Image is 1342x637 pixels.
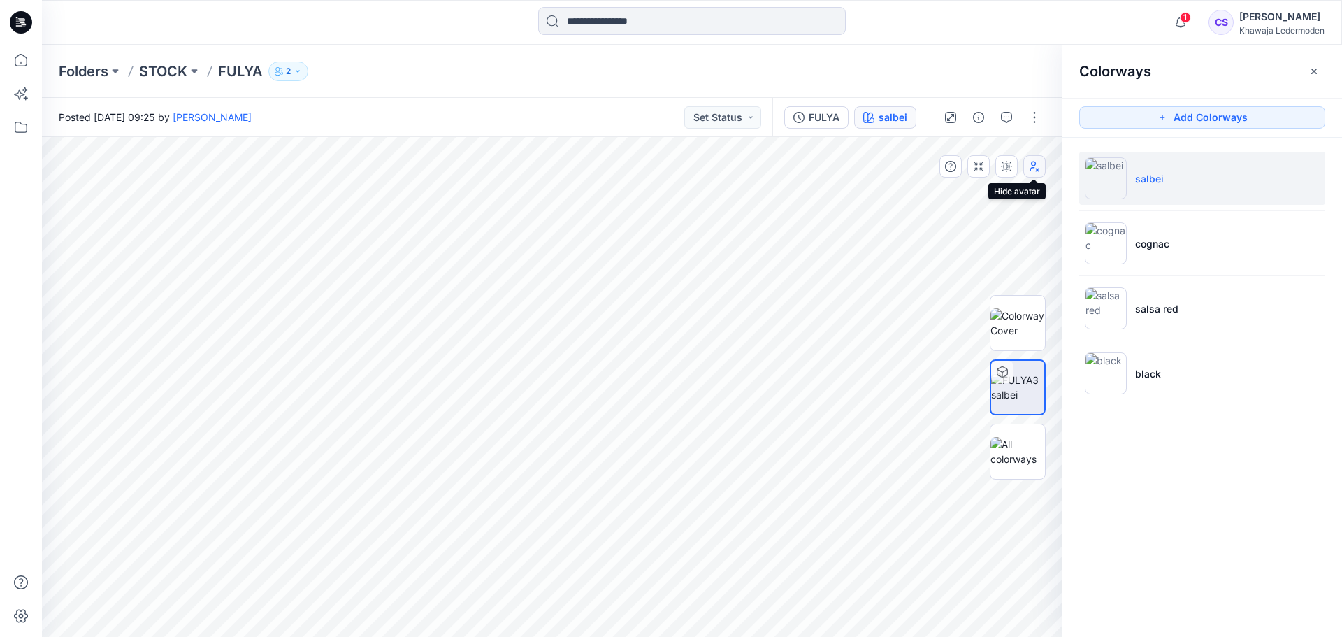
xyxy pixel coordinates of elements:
[1135,236,1169,251] p: cognac
[1135,171,1164,186] p: salbei
[1085,157,1127,199] img: salbei
[990,308,1045,338] img: Colorway Cover
[1135,366,1161,381] p: black
[991,373,1044,402] img: FULYA3 salbei
[268,62,308,81] button: 2
[218,62,263,81] p: FULYA
[1239,25,1325,36] div: Khawaja Ledermoden
[1085,352,1127,394] img: black
[1239,8,1325,25] div: [PERSON_NAME]
[59,110,252,124] span: Posted [DATE] 09:25 by
[1180,12,1191,23] span: 1
[1135,301,1178,316] p: salsa red
[784,106,849,129] button: FULYA
[173,111,252,123] a: [PERSON_NAME]
[1085,222,1127,264] img: cognac
[967,106,990,129] button: Details
[1208,10,1234,35] div: CS
[1085,287,1127,329] img: salsa red
[854,106,916,129] button: salbei
[879,110,907,125] div: salbei
[139,62,187,81] a: STOCK
[1079,63,1151,80] h2: Colorways
[809,110,839,125] div: FULYA
[286,64,291,79] p: 2
[990,437,1045,466] img: All colorways
[1079,106,1325,129] button: Add Colorways
[59,62,108,81] a: Folders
